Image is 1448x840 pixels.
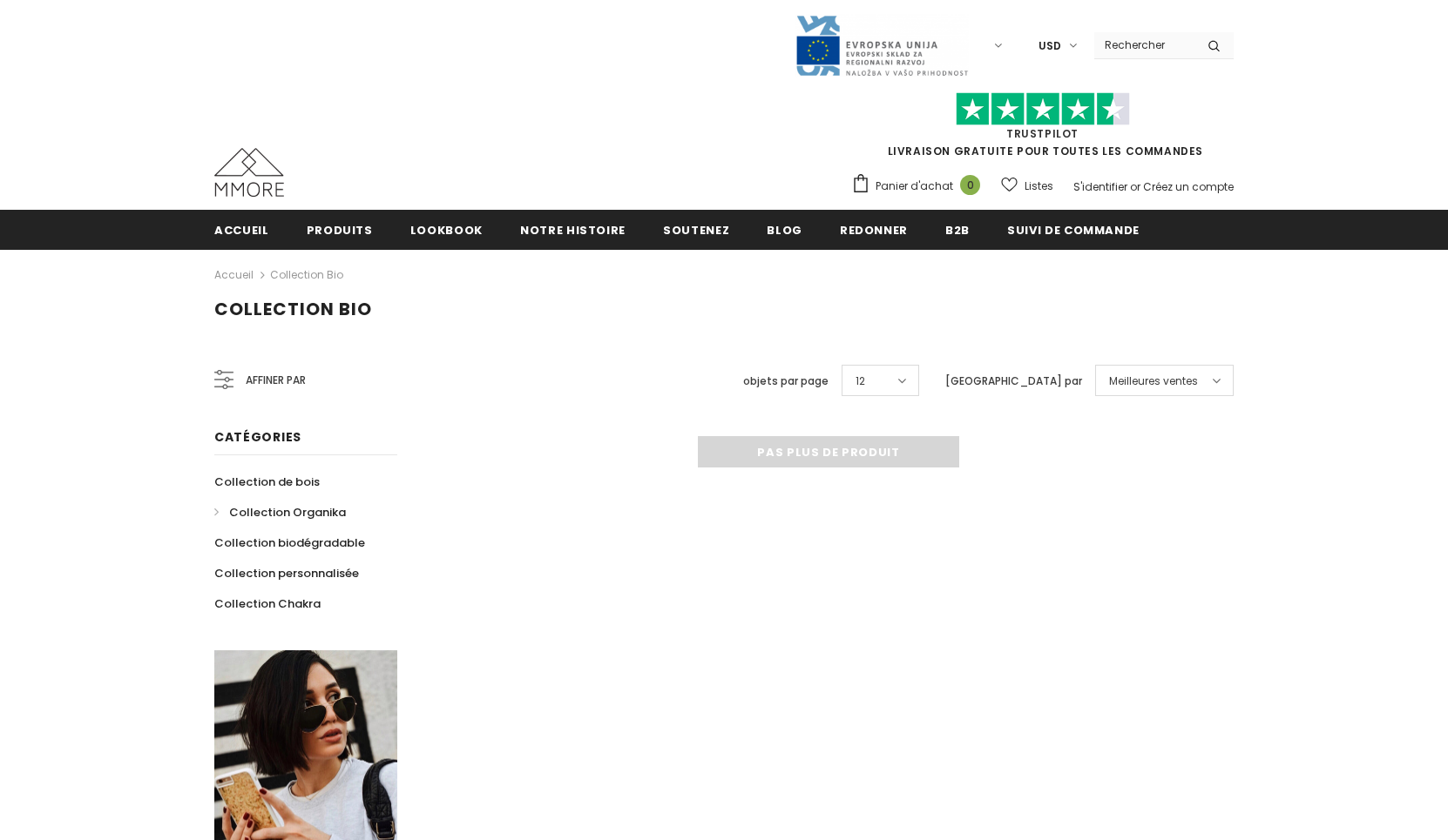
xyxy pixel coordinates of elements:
[851,100,1234,158] span: LIVRAISON GRATUITE POUR TOUTES LES COMMANDES
[214,497,346,528] a: Collection Organika
[307,210,373,249] a: Produits
[840,222,908,239] span: Redonner
[214,297,372,321] span: Collection Bio
[1073,179,1127,194] a: S'identifier
[246,371,306,390] span: Affiner par
[214,467,320,497] a: Collection de bois
[214,595,321,612] span: Collection Chakra
[1109,373,1198,390] span: Meilleures ventes
[214,428,301,446] span: Catégories
[520,210,626,249] a: Notre histoire
[214,588,321,619] a: Collection Chakra
[743,373,829,390] label: objets par page
[876,178,953,195] span: Panier d'achat
[663,222,729,239] span: soutenez
[851,173,989,199] a: Panier d'achat 0
[410,210,483,249] a: Lookbook
[767,210,802,249] a: Blog
[840,210,908,249] a: Redonner
[945,373,1082,390] label: [GEOGRAPHIC_DATA] par
[795,14,969,77] img: Javni Razpis
[229,504,346,521] span: Collection Organika
[1006,126,1079,141] a: TrustPilot
[214,558,359,588] a: Collection personnalisée
[1001,171,1053,201] a: Listes
[214,565,359,581] span: Collection personnalisée
[214,148,284,197] img: Cas MMORE
[1007,210,1140,249] a: Suivi de commande
[214,222,269,239] span: Accueil
[307,222,373,239] span: Produits
[856,373,865,390] span: 12
[956,92,1130,126] img: Faites confiance aux étoiles pilotes
[1007,222,1140,239] span: Suivi de commande
[767,222,802,239] span: Blog
[1025,178,1053,195] span: Listes
[663,210,729,249] a: soutenez
[520,222,626,239] span: Notre histoire
[960,175,980,195] span: 0
[1039,37,1061,55] span: USD
[214,474,320,490] span: Collection de bois
[945,210,970,249] a: B2B
[214,265,254,286] a: Accueil
[214,528,365,558] a: Collection biodégradable
[945,222,970,239] span: B2B
[1130,179,1140,194] span: or
[410,222,483,239] span: Lookbook
[270,267,343,282] a: Collection Bio
[1094,32,1194,57] input: Search Site
[795,37,969,52] a: Javni Razpis
[214,534,365,551] span: Collection biodégradable
[1143,179,1234,194] a: Créez un compte
[214,210,269,249] a: Accueil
